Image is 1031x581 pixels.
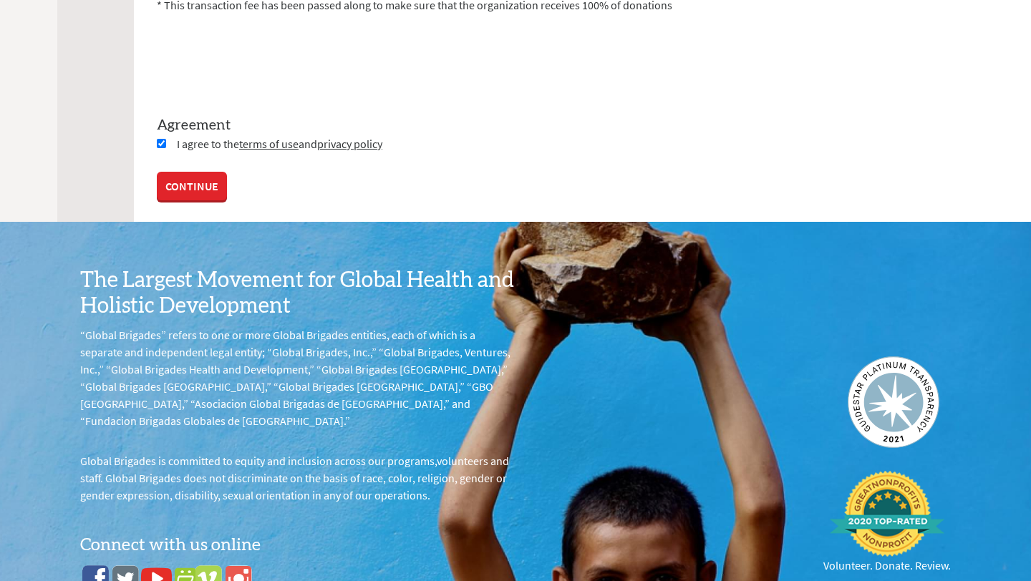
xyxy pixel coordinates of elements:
[317,137,382,151] a: privacy policy
[177,137,382,151] span: I agree to the and
[239,137,299,151] a: terms of use
[157,115,1008,135] label: Agreement
[80,326,515,429] p: “Global Brigades” refers to one or more Global Brigades entities, each of which is a separate and...
[848,356,939,448] img: Guidestar 2019
[157,31,374,87] iframe: reCAPTCHA
[823,557,951,574] p: Volunteer. Donate. Review.
[823,471,951,574] a: Volunteer. Donate. Review.
[80,527,515,557] h4: Connect with us online
[80,268,515,319] h3: The Largest Movement for Global Health and Holistic Development
[80,452,515,504] p: Global Brigades is committed to equity and inclusion across our programs,volunteers and staff. Gl...
[830,471,944,557] img: 2020 Top-rated nonprofits and charities
[157,172,227,200] a: CONTINUE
